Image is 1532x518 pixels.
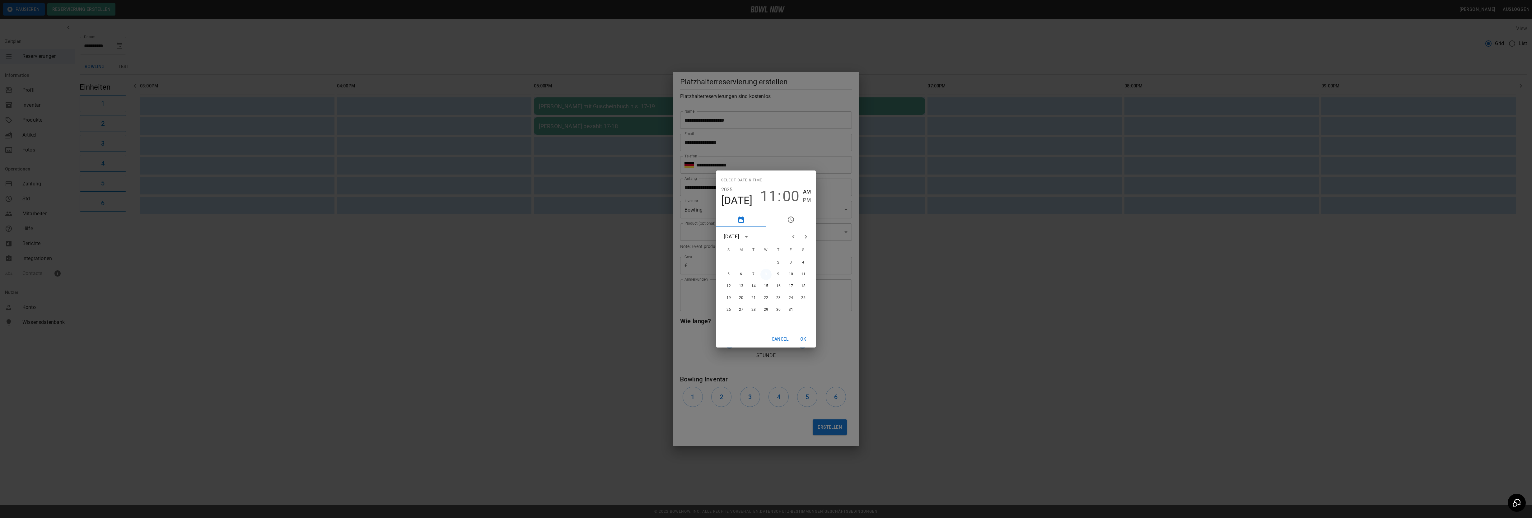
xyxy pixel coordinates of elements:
button: 28 [748,304,759,315]
button: 00 [782,188,799,205]
button: 14 [748,281,759,292]
button: 27 [736,304,747,315]
button: 15 [760,281,772,292]
button: calendar view is open, switch to year view [741,231,752,242]
button: Cancel [769,334,791,345]
span: Select date & time [721,175,762,185]
span: Wednesday [760,244,772,256]
button: 31 [785,304,796,315]
button: 19 [723,292,734,304]
button: 23 [773,292,784,304]
button: 18 [798,281,809,292]
button: 22 [760,292,772,304]
button: 5 [723,269,734,280]
button: 11 [798,269,809,280]
span: Monday [736,244,747,256]
button: 4 [798,257,809,268]
div: [DATE] [724,233,739,240]
button: 12 [723,281,734,292]
button: 9 [773,269,784,280]
span: Tuesday [748,244,759,256]
button: Next month [800,231,812,243]
button: 17 [785,281,796,292]
button: 6 [736,269,747,280]
span: Friday [785,244,796,256]
button: Previous month [787,231,800,243]
button: 16 [773,281,784,292]
button: 10 [785,269,796,280]
span: Saturday [798,244,809,256]
button: 8 [760,269,772,280]
button: 2 [773,257,784,268]
button: 26 [723,304,734,315]
span: : [778,188,781,205]
button: AM [803,188,811,196]
button: 2025 [721,185,733,194]
button: 21 [748,292,759,304]
button: 29 [760,304,772,315]
span: Thursday [773,244,784,256]
span: Sunday [723,244,734,256]
button: 13 [736,281,747,292]
button: 1 [760,257,772,268]
button: 30 [773,304,784,315]
button: [DATE] [721,194,753,207]
button: 3 [785,257,796,268]
button: OK [793,334,813,345]
button: 24 [785,292,796,304]
button: pick time [766,212,816,227]
button: 11 [760,188,777,205]
button: pick date [716,212,766,227]
button: 25 [798,292,809,304]
button: PM [803,196,811,204]
button: 20 [736,292,747,304]
button: 7 [748,269,759,280]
